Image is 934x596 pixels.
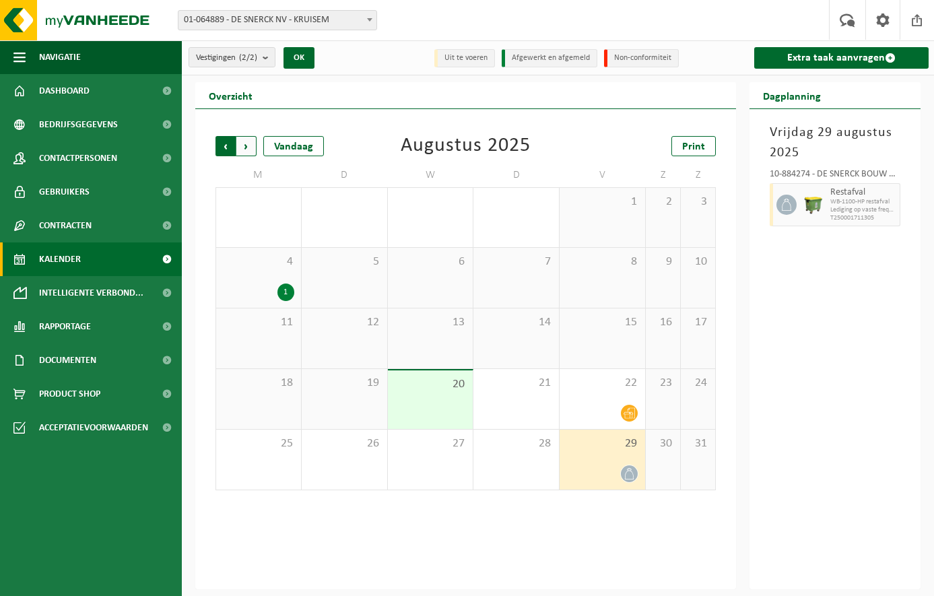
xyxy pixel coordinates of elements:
span: T250001711305 [830,214,896,222]
span: 29 [566,436,638,451]
span: 20 [395,377,467,392]
div: Augustus 2025 [401,136,531,156]
span: 19 [308,376,380,391]
div: Vandaag [263,136,324,156]
span: 11 [223,315,294,330]
td: D [473,163,560,187]
span: 25 [223,436,294,451]
td: W [388,163,474,187]
span: 01-064889 - DE SNERCK NV - KRUISEM [178,11,376,30]
li: Uit te voeren [434,49,495,67]
span: Volgende [236,136,257,156]
span: Product Shop [39,377,100,411]
a: Print [671,136,716,156]
span: 2 [653,195,673,209]
span: Documenten [39,343,96,377]
span: 01-064889 - DE SNERCK NV - KRUISEM [178,10,377,30]
span: 16 [653,315,673,330]
button: Vestigingen(2/2) [189,47,275,67]
span: Restafval [830,187,896,198]
span: 21 [480,376,552,391]
img: WB-1100-HPE-GN-50 [803,195,824,215]
li: Afgewerkt en afgemeld [502,49,597,67]
span: 15 [566,315,638,330]
span: 3 [688,195,708,209]
td: D [302,163,388,187]
span: 26 [308,436,380,451]
h3: Vrijdag 29 augustus 2025 [770,123,900,163]
span: Intelligente verbond... [39,276,143,310]
span: 18 [223,376,294,391]
span: 31 [688,436,708,451]
a: Extra taak aanvragen [754,47,929,69]
span: 5 [308,255,380,269]
span: 10 [688,255,708,269]
span: Acceptatievoorwaarden [39,411,148,444]
span: 9 [653,255,673,269]
span: 27 [395,436,467,451]
span: 28 [480,436,552,451]
count: (2/2) [239,53,257,62]
td: Z [646,163,681,187]
span: 22 [566,376,638,391]
td: V [560,163,646,187]
span: 13 [395,315,467,330]
span: Kalender [39,242,81,276]
span: 12 [308,315,380,330]
span: 6 [395,255,467,269]
h2: Overzicht [195,82,266,108]
td: Z [681,163,716,187]
span: 17 [688,315,708,330]
li: Non-conformiteit [604,49,679,67]
span: 4 [223,255,294,269]
span: Vestigingen [196,48,257,68]
span: 30 [653,436,673,451]
span: 24 [688,376,708,391]
span: 8 [566,255,638,269]
span: 7 [480,255,552,269]
div: 10-884274 - DE SNERCK BOUW BV - KRUISEM [770,170,900,183]
span: Vorige [215,136,236,156]
span: Contactpersonen [39,141,117,175]
span: 1 [566,195,638,209]
span: 14 [480,315,552,330]
span: Navigatie [39,40,81,74]
span: Contracten [39,209,92,242]
div: 1 [277,284,294,301]
button: OK [283,47,314,69]
span: Print [682,141,705,152]
h2: Dagplanning [749,82,834,108]
span: Lediging op vaste frequentie [830,206,896,214]
span: Bedrijfsgegevens [39,108,118,141]
span: WB-1100-HP restafval [830,198,896,206]
span: 23 [653,376,673,391]
td: M [215,163,302,187]
span: Rapportage [39,310,91,343]
span: Dashboard [39,74,90,108]
span: Gebruikers [39,175,90,209]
